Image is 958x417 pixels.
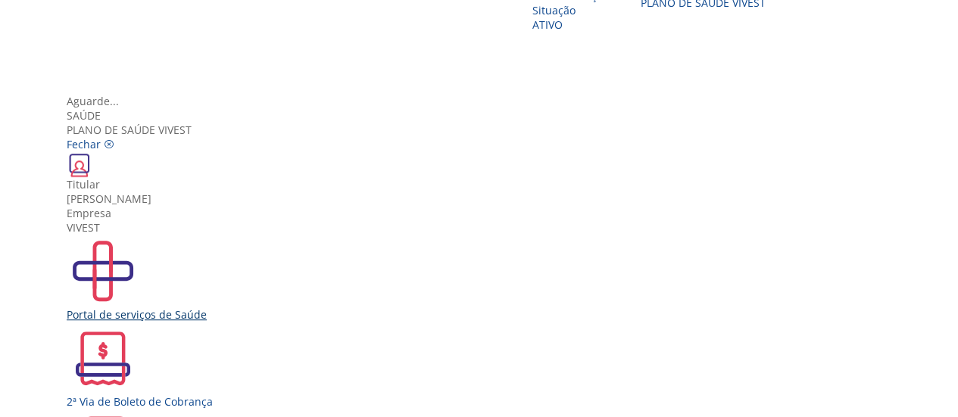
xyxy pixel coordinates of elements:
[67,177,903,191] div: Titular
[67,191,903,206] div: [PERSON_NAME]
[67,322,903,409] a: 2ª Via de Boleto de Cobrança
[67,220,903,235] div: VIVEST
[532,3,641,17] div: Situação
[67,137,114,151] a: Fechar
[67,108,903,123] div: Saúde
[67,235,903,322] a: Portal de serviços de Saúde
[67,151,92,177] img: ico_carteirinha.png
[67,235,139,307] img: PortalSaude.svg
[67,137,101,151] span: Fechar
[67,206,903,220] div: Empresa
[67,307,903,322] div: Portal de serviços de Saúde
[67,108,903,137] div: Plano de Saúde VIVEST
[67,94,903,108] div: Aguarde...
[67,394,903,409] div: 2ª Via de Boleto de Cobrança
[67,322,139,394] img: 2ViaCobranca.svg
[532,17,563,32] span: Ativo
